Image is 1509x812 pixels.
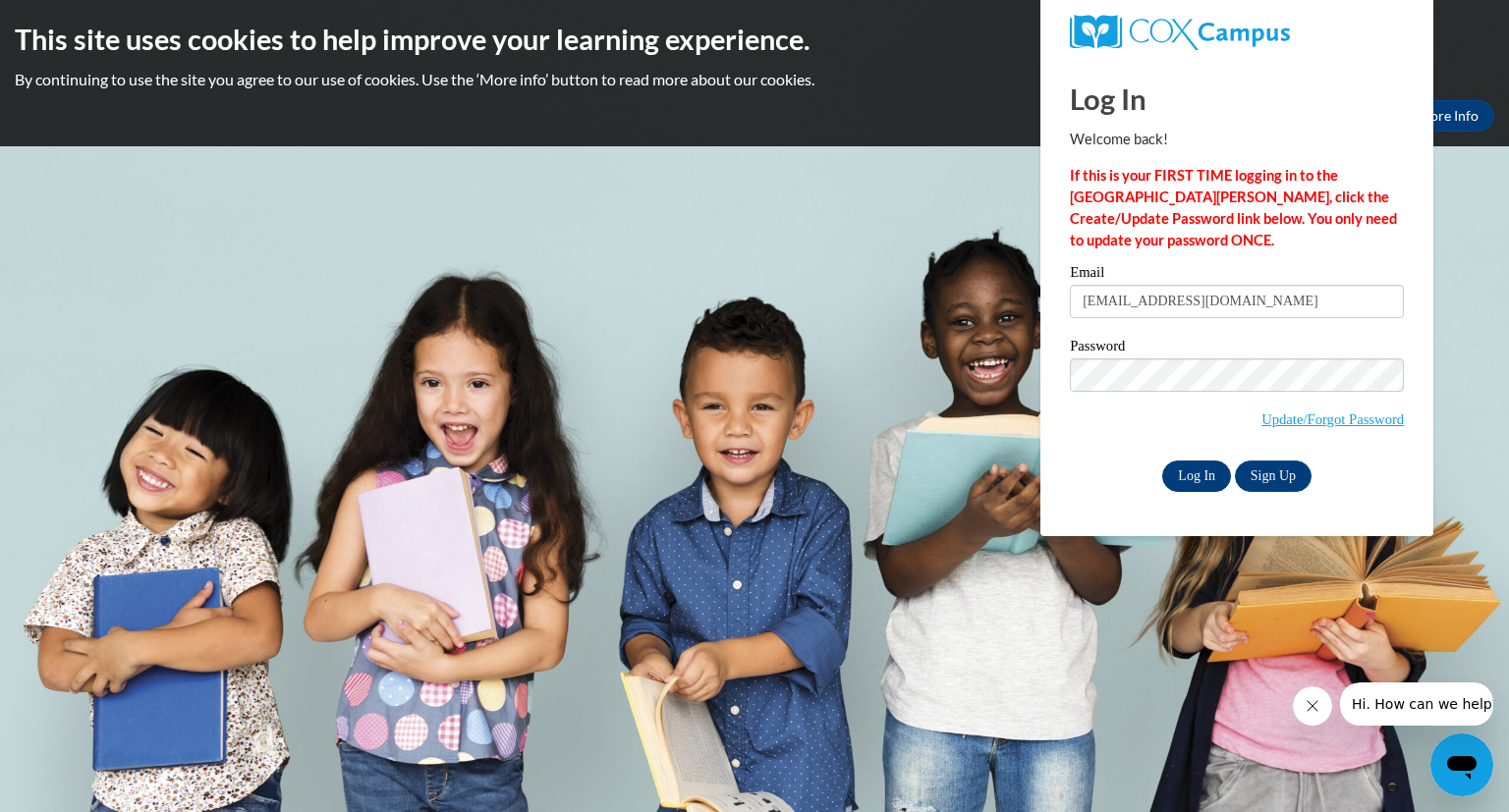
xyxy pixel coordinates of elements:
p: Welcome back! [1070,129,1404,150]
h1: Log In [1070,79,1404,119]
strong: If this is your FIRST TIME logging in to the [GEOGRAPHIC_DATA][PERSON_NAME], click the Create/Upd... [1070,167,1397,248]
a: Update/Forgot Password [1261,411,1404,427]
a: COX Campus [1070,15,1404,50]
input: Log In [1162,460,1231,492]
label: Password [1070,339,1404,358]
span: Hi. How can we help? [12,14,159,29]
h2: This site uses cookies to help improve your learning experience. [15,20,1494,59]
label: Email [1070,265,1404,285]
a: More Info [1402,100,1494,132]
a: Sign Up [1235,460,1312,492]
iframe: Message from company [1340,682,1493,726]
p: By continuing to use the site you agree to our use of cookies. Use the ‘More info’ button to read... [15,69,1494,90]
iframe: Close message [1293,686,1332,726]
img: COX Campus [1070,15,1290,50]
iframe: Button to launch messaging window [1430,733,1493,796]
